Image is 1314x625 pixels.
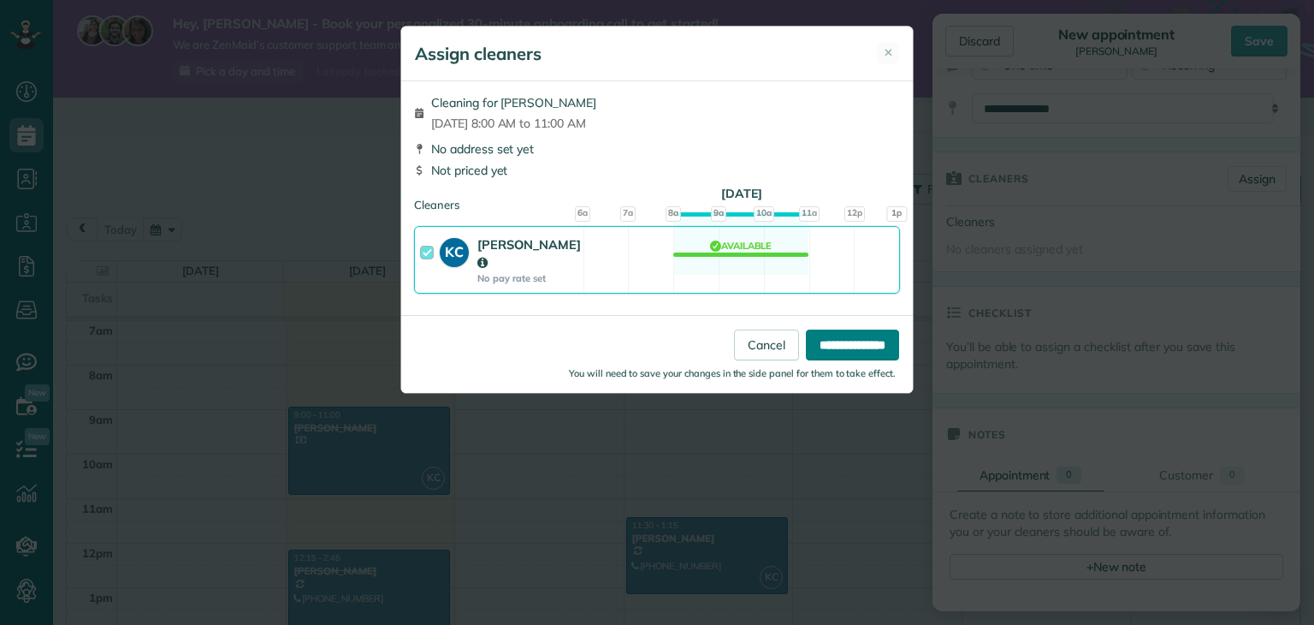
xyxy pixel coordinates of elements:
[477,236,581,271] strong: [PERSON_NAME]
[414,140,900,158] div: No address set yet
[431,94,596,111] span: Cleaning for [PERSON_NAME]
[477,272,581,284] strong: No pay rate set
[569,367,896,379] small: You will need to save your changes in the side panel for them to take effect.
[414,197,900,202] div: Cleaners
[414,162,900,179] div: Not priced yet
[415,42,542,66] h5: Assign cleaners
[431,115,596,132] span: [DATE] 8:00 AM to 11:00 AM
[734,330,799,360] a: Cancel
[884,45,893,61] span: ✕
[440,238,469,262] strong: KC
